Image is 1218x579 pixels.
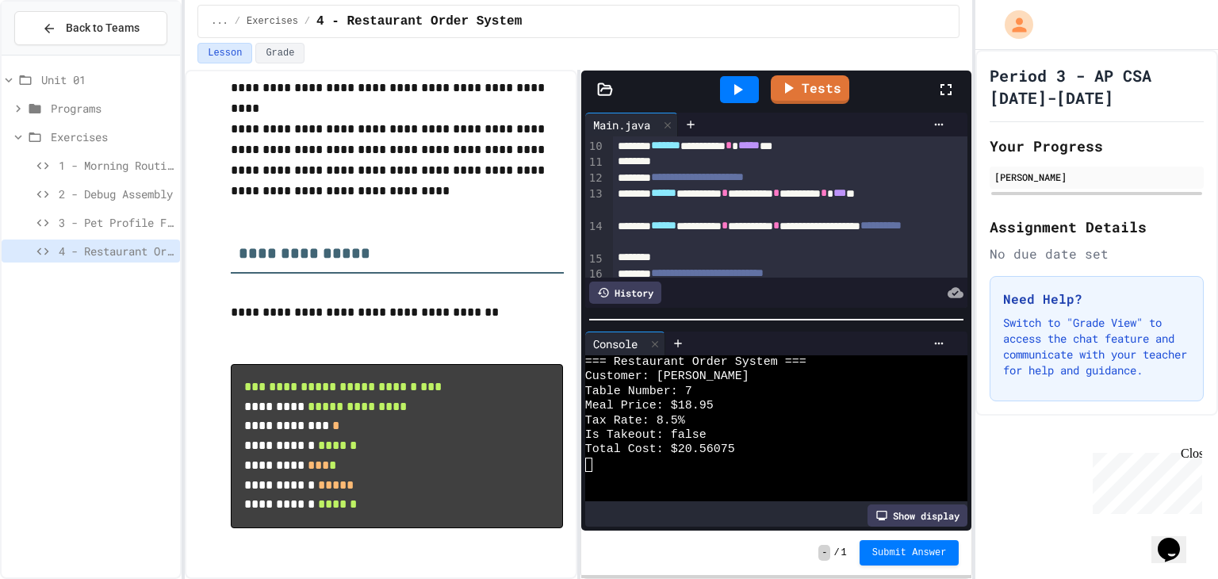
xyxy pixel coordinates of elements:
[1003,315,1190,378] p: Switch to "Grade View" to access the chat feature and communicate with your teacher for help and ...
[585,171,605,186] div: 12
[585,117,658,133] div: Main.java
[585,399,714,413] span: Meal Price: $18.95
[585,219,605,251] div: 14
[585,139,605,155] div: 10
[585,113,678,136] div: Main.java
[585,414,685,428] span: Tax Rate: 8.5%
[6,6,109,101] div: Chat with us now!Close
[585,266,605,282] div: 16
[589,282,661,304] div: History
[833,546,839,559] span: /
[994,170,1199,184] div: [PERSON_NAME]
[990,244,1204,263] div: No due date set
[771,75,849,104] a: Tests
[585,332,665,355] div: Console
[304,15,310,28] span: /
[841,546,847,559] span: 1
[585,443,735,457] span: Total Cost: $20.56075
[235,15,240,28] span: /
[211,15,228,28] span: ...
[872,546,947,559] span: Submit Answer
[990,135,1204,157] h2: Your Progress
[868,504,967,527] div: Show display
[51,128,174,145] span: Exercises
[990,64,1204,109] h1: Period 3 - AP CSA [DATE]-[DATE]
[585,355,806,370] span: === Restaurant Order System ===
[585,370,749,384] span: Customer: [PERSON_NAME]
[585,251,605,267] div: 15
[66,20,140,36] span: Back to Teams
[585,186,605,219] div: 13
[990,216,1204,238] h2: Assignment Details
[255,43,304,63] button: Grade
[59,157,174,174] span: 1 - Morning Routine Fix
[585,385,692,399] span: Table Number: 7
[585,336,645,352] div: Console
[14,11,167,45] button: Back to Teams
[818,545,830,561] span: -
[988,6,1037,43] div: My Account
[585,155,605,171] div: 11
[316,12,522,31] span: 4 - Restaurant Order System
[51,100,174,117] span: Programs
[860,540,959,566] button: Submit Answer
[59,214,174,231] span: 3 - Pet Profile Fix
[585,428,707,443] span: Is Takeout: false
[41,71,174,88] span: Unit 01
[1151,516,1202,563] iframe: chat widget
[59,186,174,202] span: 2 - Debug Assembly
[1086,447,1202,514] iframe: chat widget
[197,43,252,63] button: Lesson
[1003,289,1190,309] h3: Need Help?
[247,15,298,28] span: Exercises
[59,243,174,259] span: 4 - Restaurant Order System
